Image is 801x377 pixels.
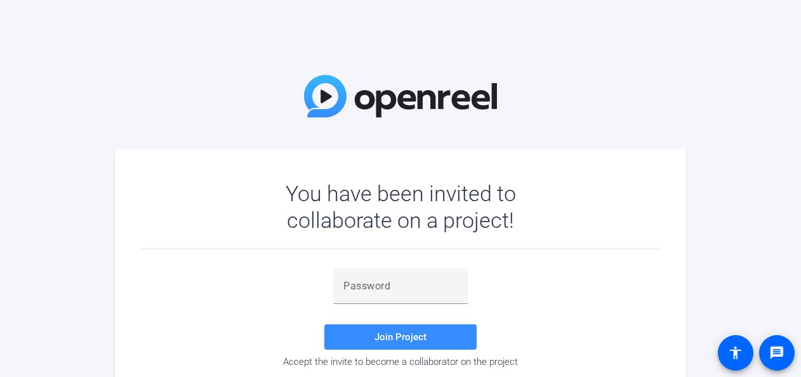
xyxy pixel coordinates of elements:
mat-icon: accessibility [728,345,743,360]
span: Join Project [374,331,427,343]
img: OpenReel Logo [304,75,497,117]
input: Password [343,279,458,294]
div: Accept the invite to become a collaborator on the project [140,356,661,367]
div: You have been invited to collaborate on a project! [249,180,553,234]
mat-icon: message [769,345,784,360]
button: Join Project [324,324,477,350]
